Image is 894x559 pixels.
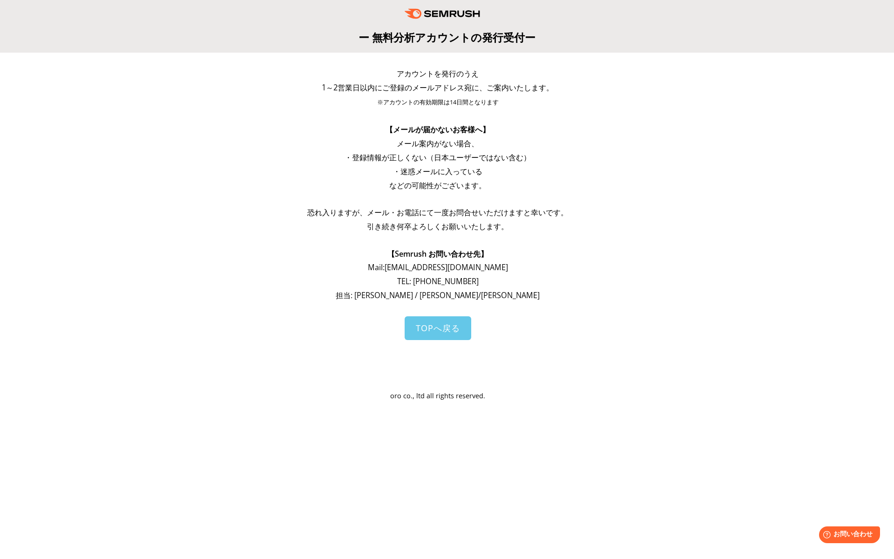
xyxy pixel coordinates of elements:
span: などの可能性がございます。 [389,180,486,191]
span: oro co., ltd all rights reserved. [390,391,485,400]
span: アカウントを発行のうえ [397,68,479,79]
span: 担当: [PERSON_NAME] / [PERSON_NAME]/[PERSON_NAME] [336,290,540,300]
span: ー 無料分析アカウントの発行受付ー [359,30,535,45]
span: TOPへ戻る [416,322,460,334]
span: 引き続き何卒よろしくお願いいたします。 [367,221,508,232]
a: TOPへ戻る [405,316,471,340]
span: TEL: [PHONE_NUMBER] [397,276,479,286]
span: 恐れ入りますが、メール・お電話にて一度お問合せいただけますと幸いです。 [307,207,568,218]
span: ・登録情報が正しくない（日本ユーザーではない含む） [345,152,531,163]
span: メール案内がない場合、 [397,138,479,149]
span: ・迷惑メールに入っている [393,166,482,177]
span: 【Semrush お問い合わせ先】 [387,249,488,259]
iframe: Help widget launcher [811,523,884,549]
span: 1～2営業日以内にご登録のメールアドレス宛に、ご案内いたします。 [322,82,554,93]
span: 【メールが届かないお客様へ】 [386,124,490,135]
span: Mail: [EMAIL_ADDRESS][DOMAIN_NAME] [368,262,508,273]
span: ※アカウントの有効期限は14日間となります [377,98,499,106]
